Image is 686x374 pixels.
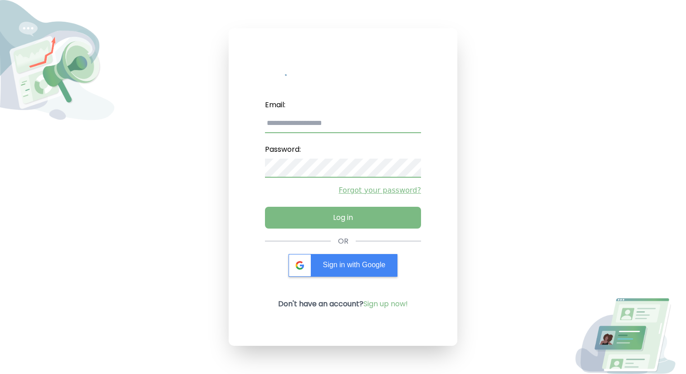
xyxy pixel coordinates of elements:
a: Forgot your password? [265,185,421,196]
button: Log in [265,207,421,229]
div: OR [338,236,348,247]
a: Sign up now! [363,299,408,309]
label: Password: [265,140,421,159]
p: Don't have an account? [278,299,408,309]
span: Sign in with Google [323,261,386,269]
div: Sign in with Google [289,254,397,277]
img: Login Image2 [572,298,686,374]
img: My Influency [285,65,401,81]
label: Email: [265,96,421,114]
